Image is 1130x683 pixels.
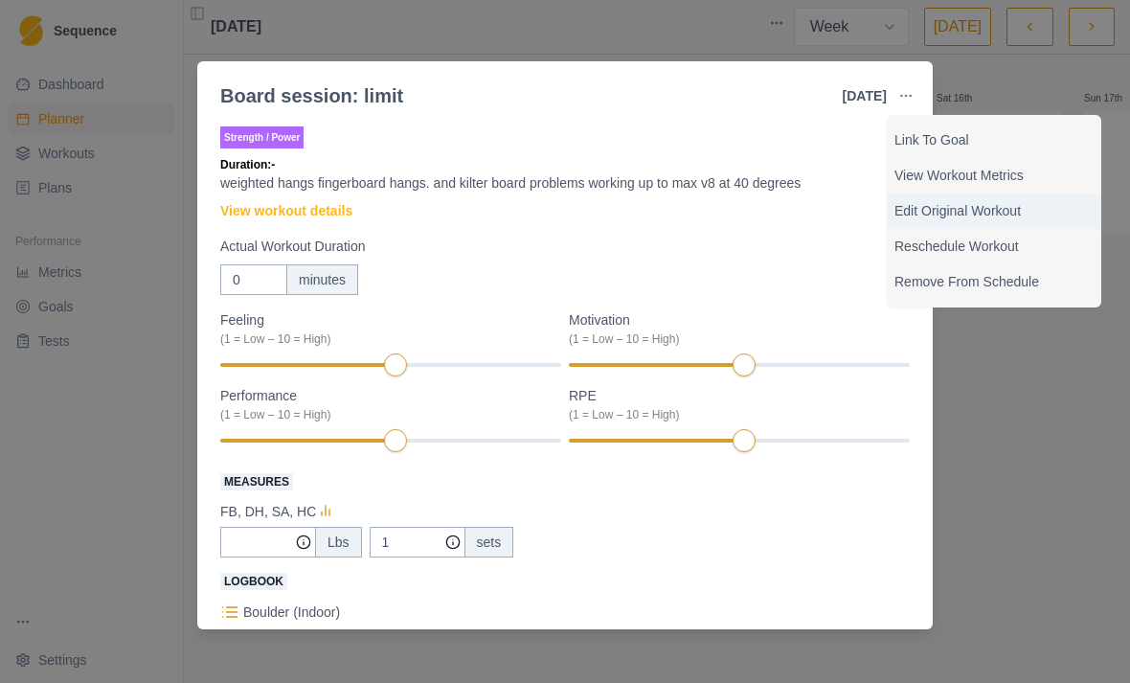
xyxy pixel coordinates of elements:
label: RPE [569,386,898,423]
p: FB, DH, SA, HC [220,502,316,522]
span: Logbook [220,573,287,590]
p: Reschedule Workout [894,237,1094,257]
div: (1 = Low – 10 = High) [569,330,898,348]
p: Remove From Schedule [894,272,1094,292]
p: [DATE] [843,86,887,106]
a: View workout details [220,201,352,221]
div: Lbs [315,527,362,558]
p: View Workout Metrics [894,166,1094,186]
div: Board session: limit [220,81,403,110]
p: weighted hangs fingerboard hangs. and kilter board problems working up to max v8 at 40 degrees [220,173,910,194]
div: (1 = Low – 10 = High) [569,406,898,423]
div: (1 = Low – 10 = High) [220,406,550,423]
label: Feeling [220,310,550,348]
p: Duration: - [220,156,910,173]
div: sets [464,527,514,558]
p: Boulder (Indoor) [243,603,340,623]
p: Edit Original Workout [894,201,1094,221]
label: Motivation [569,310,898,348]
span: Measures [220,473,293,490]
p: Strength / Power [220,126,304,148]
p: Link To Goal [894,130,1094,150]
div: minutes [286,264,358,295]
label: Actual Workout Duration [220,237,898,257]
div: (1 = Low – 10 = High) [220,330,550,348]
label: Performance [220,386,550,423]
